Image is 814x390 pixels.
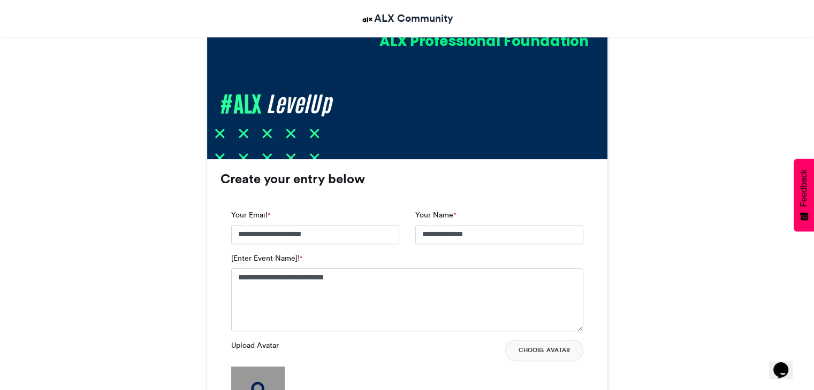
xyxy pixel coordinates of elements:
label: Your Email [231,209,270,221]
label: Your Name [415,209,456,221]
iframe: chat widget [769,347,803,379]
span: Feedback [799,169,809,207]
img: ALX Community [361,13,374,26]
button: Choose Avatar [505,340,583,361]
label: [Enter Event Name]! [231,253,302,264]
button: Feedback - Show survey [794,159,814,231]
label: Upload Avatar [231,340,279,351]
div: ALX Professional Foundation [282,32,589,51]
h3: Create your entry below [220,173,594,185]
a: ALX Community [361,11,453,26]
